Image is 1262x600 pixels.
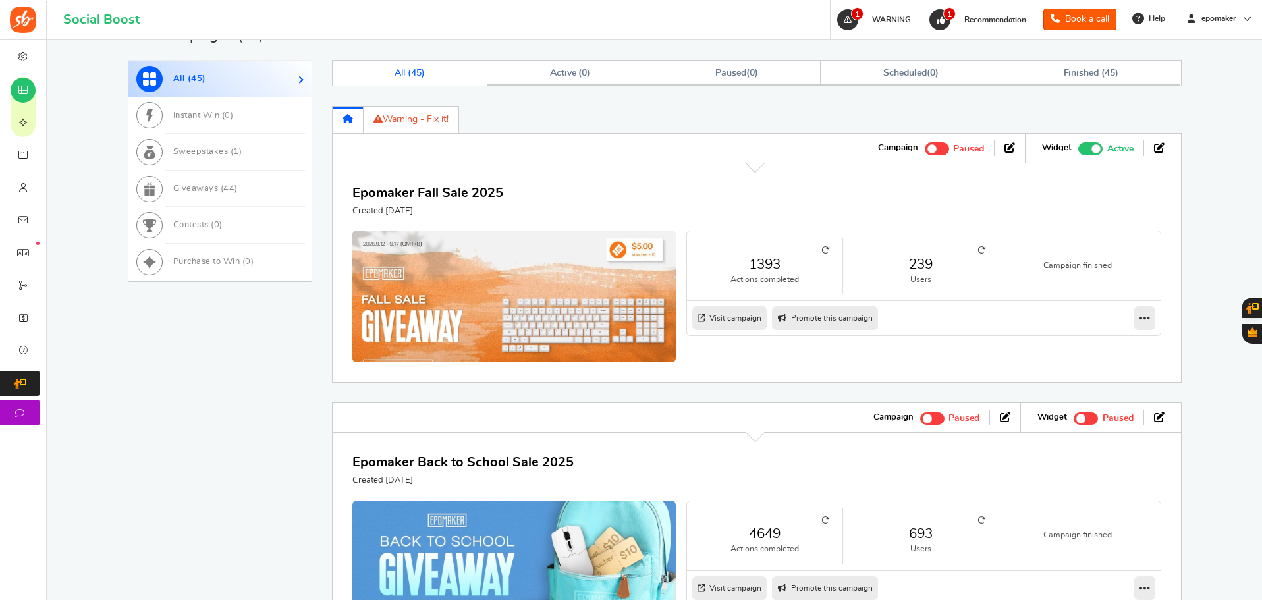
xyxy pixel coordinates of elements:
[1145,13,1165,24] span: Help
[1012,260,1142,271] small: Campaign finished
[245,258,251,266] span: 0
[1127,8,1172,29] a: Help
[700,543,829,555] small: Actions completed
[364,106,459,133] a: Warning - Fix it!
[1032,140,1143,156] li: Widget activated
[1107,142,1134,156] span: Active
[173,111,234,120] span: Instant Win ( )
[883,68,938,78] span: ( )
[395,68,425,78] span: All ( )
[1043,9,1116,30] a: Book a call
[692,576,767,600] a: Visit campaign
[872,16,911,24] span: WARNING
[1242,324,1262,344] button: Gratisfaction
[1196,13,1242,24] span: epomaker
[233,148,239,156] span: 1
[1064,68,1118,78] span: Finished ( )
[836,9,918,30] a: 1 WARNING
[352,475,574,487] p: Created [DATE]
[964,16,1026,24] span: Recommendation
[411,68,422,78] span: 45
[1105,68,1115,78] span: 45
[883,68,927,78] span: Scheduled
[700,255,829,274] a: 1393
[1103,414,1134,423] span: Paused
[930,68,935,78] span: 0
[128,29,264,42] h2: Your Campaigns ( )
[856,524,985,543] a: 693
[36,242,40,245] em: New
[700,274,829,285] small: Actions completed
[550,68,591,78] span: Active ( )
[1042,142,1072,154] strong: Widget
[928,9,1033,30] a: 1 Recommendation
[750,68,755,78] span: 0
[953,144,984,153] span: Paused
[352,456,574,469] a: Epomaker Back to School Sale 2025
[943,7,956,20] span: 1
[225,111,231,120] span: 0
[173,148,242,156] span: Sweepstakes ( )
[851,7,864,20] span: 1
[856,274,985,285] small: Users
[214,221,220,229] span: 0
[715,68,758,78] span: ( )
[352,186,503,200] a: Epomaker Fall Sale 2025
[715,68,746,78] span: Paused
[1028,410,1143,425] li: Widget activated
[873,412,914,423] strong: Campaign
[856,255,985,274] a: 239
[173,184,238,193] span: Giveaways ( )
[63,13,140,27] h1: Social Boost
[582,68,587,78] span: 0
[1012,530,1142,541] small: Campaign finished
[772,306,878,330] a: Promote this campaign
[173,74,206,83] span: All ( )
[948,414,979,423] span: Paused
[700,524,829,543] a: 4649
[772,576,878,600] a: Promote this campaign
[878,142,918,154] strong: Campaign
[1037,412,1067,423] strong: Widget
[692,306,767,330] a: Visit campaign
[223,184,234,193] span: 44
[10,7,36,33] img: Social Boost
[1248,327,1257,337] span: Gratisfaction
[173,258,254,266] span: Purchase to Win ( )
[856,543,985,555] small: Users
[191,74,202,83] span: 45
[173,221,223,229] span: Contests ( )
[352,205,503,217] p: Created [DATE]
